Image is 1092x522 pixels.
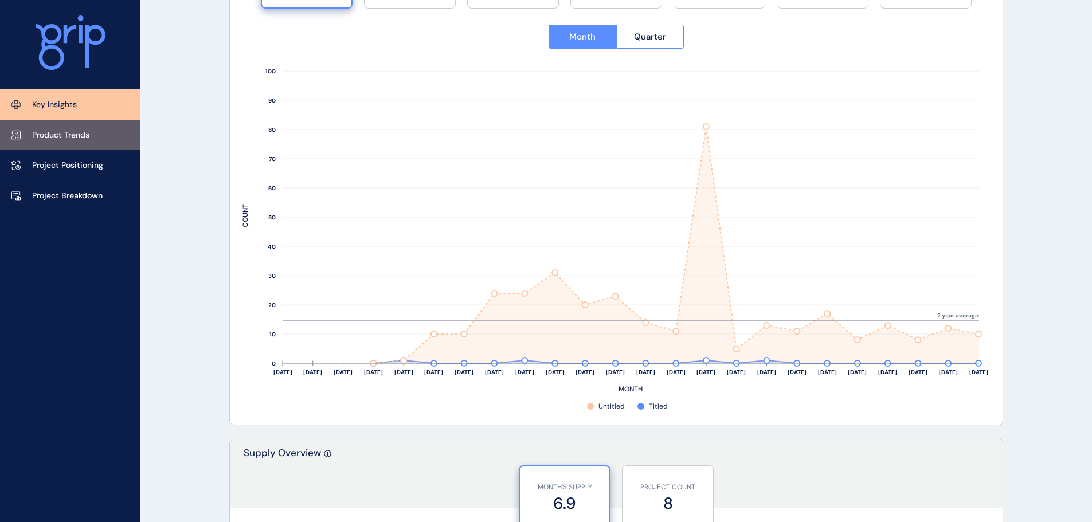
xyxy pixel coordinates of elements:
[269,155,276,163] text: 70
[634,31,666,42] span: Quarter
[606,368,625,376] text: [DATE]
[636,368,655,376] text: [DATE]
[32,99,77,111] p: Key Insights
[272,360,276,367] text: 0
[969,368,988,376] text: [DATE]
[268,185,276,192] text: 60
[727,368,746,376] text: [DATE]
[265,68,276,75] text: 100
[334,368,353,376] text: [DATE]
[268,243,276,250] text: 40
[268,126,276,134] text: 80
[937,312,979,319] text: 2 year average
[526,482,604,492] p: MONTH'S SUPPLY
[549,25,616,49] button: Month
[303,368,322,376] text: [DATE]
[244,446,321,508] p: Supply Overview
[696,368,715,376] text: [DATE]
[616,25,684,49] button: Quarter
[269,331,276,338] text: 10
[628,482,707,492] p: PROJECT COUNT
[32,129,89,141] p: Product Trends
[268,97,276,104] text: 90
[878,368,897,376] text: [DATE]
[546,368,565,376] text: [DATE]
[628,492,707,515] label: 8
[424,368,443,376] text: [DATE]
[818,368,837,376] text: [DATE]
[909,368,927,376] text: [DATE]
[526,492,604,515] label: 6.9
[273,368,292,376] text: [DATE]
[455,368,473,376] text: [DATE]
[788,368,807,376] text: [DATE]
[241,204,250,227] text: COUNT
[848,368,867,376] text: [DATE]
[515,368,534,376] text: [DATE]
[364,368,383,376] text: [DATE]
[569,31,596,42] span: Month
[268,214,276,221] text: 50
[757,368,776,376] text: [DATE]
[268,301,276,309] text: 20
[32,190,103,202] p: Project Breakdown
[32,160,103,171] p: Project Positioning
[667,368,686,376] text: [DATE]
[939,368,958,376] text: [DATE]
[576,368,594,376] text: [DATE]
[619,384,643,394] text: MONTH
[394,368,413,376] text: [DATE]
[268,272,276,280] text: 30
[485,368,504,376] text: [DATE]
